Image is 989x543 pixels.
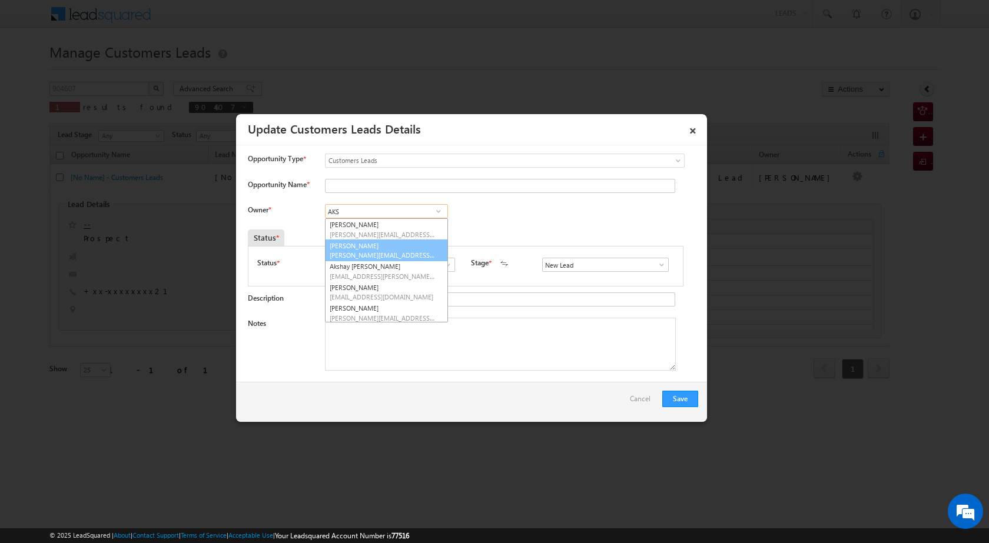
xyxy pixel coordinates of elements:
a: [PERSON_NAME] [326,219,447,240]
span: Opportunity Type [248,154,303,164]
em: Start Chat [160,362,214,378]
input: Type to Search [542,258,669,272]
div: Minimize live chat window [193,6,221,34]
a: Acceptable Use [228,531,273,539]
div: Status [248,229,284,246]
span: [EMAIL_ADDRESS][PERSON_NAME][DOMAIN_NAME] [330,272,436,281]
a: × [683,118,703,139]
input: Type to Search [325,204,448,218]
span: Customers Leads [326,155,636,166]
a: Akshay [PERSON_NAME] [326,261,447,282]
a: Show All Items [437,259,452,271]
a: [PERSON_NAME] [326,302,447,324]
span: [PERSON_NAME][EMAIL_ADDRESS][DOMAIN_NAME] [330,230,436,239]
button: Save [662,391,698,407]
label: Opportunity Name [248,180,309,189]
a: [PERSON_NAME] [325,239,448,262]
a: Update Customers Leads Details [248,120,421,136]
a: Show All Items [431,205,446,217]
label: Notes [248,319,266,328]
label: Stage [471,258,489,268]
img: d_60004797649_company_0_60004797649 [20,62,49,77]
span: [EMAIL_ADDRESS][DOMAIN_NAME] [330,292,436,301]
label: Status [257,258,277,268]
span: [PERSON_NAME][EMAIL_ADDRESS][PERSON_NAME][DOMAIN_NAME] [330,251,436,259]
span: © 2025 LeadSquared | | | | | [49,530,409,541]
label: Description [248,294,284,302]
label: Owner [248,205,271,214]
a: About [114,531,131,539]
a: Terms of Service [181,531,227,539]
a: Show All Items [651,259,666,271]
a: Cancel [630,391,656,413]
span: Your Leadsquared Account Number is [275,531,409,540]
a: Customers Leads [325,154,685,168]
span: 77516 [391,531,409,540]
div: Chat with us now [61,62,198,77]
span: [PERSON_NAME][EMAIL_ADDRESS][PERSON_NAME][DOMAIN_NAME] [330,314,436,322]
a: Contact Support [132,531,179,539]
textarea: Type your message and hit 'Enter' [15,109,215,352]
a: [PERSON_NAME] [326,282,447,303]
